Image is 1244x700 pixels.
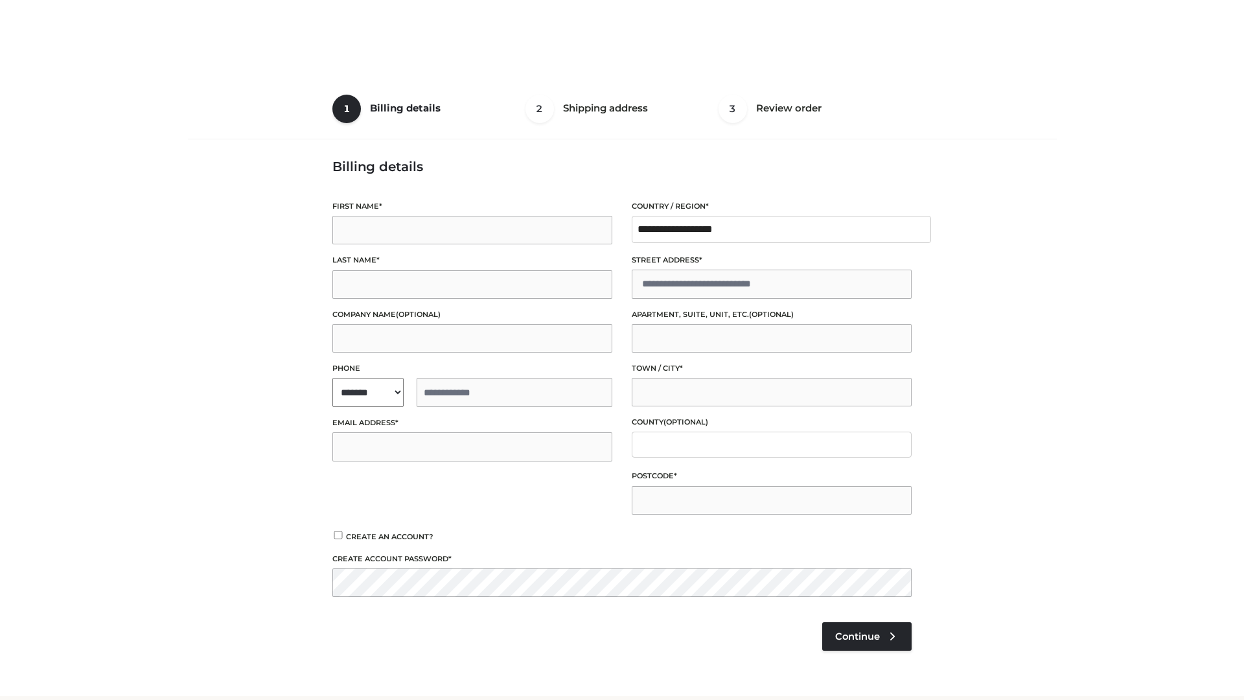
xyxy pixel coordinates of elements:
label: Postcode [632,470,912,482]
span: Shipping address [563,102,648,114]
a: Continue [822,622,912,651]
span: 1 [332,95,361,123]
label: Street address [632,254,912,266]
label: County [632,416,912,428]
label: Apartment, suite, unit, etc. [632,309,912,321]
span: 2 [525,95,554,123]
span: (optional) [663,417,708,426]
label: Phone [332,362,612,375]
label: Last name [332,254,612,266]
span: Review order [756,102,822,114]
span: Billing details [370,102,441,114]
span: (optional) [749,310,794,319]
label: Town / City [632,362,912,375]
label: First name [332,200,612,213]
span: Create an account? [346,532,433,541]
span: (optional) [396,310,441,319]
span: Continue [835,631,880,642]
span: 3 [719,95,747,123]
label: Create account password [332,553,912,565]
input: Create an account? [332,531,344,539]
label: Country / Region [632,200,912,213]
label: Company name [332,309,612,321]
label: Email address [332,417,612,429]
h3: Billing details [332,159,912,174]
